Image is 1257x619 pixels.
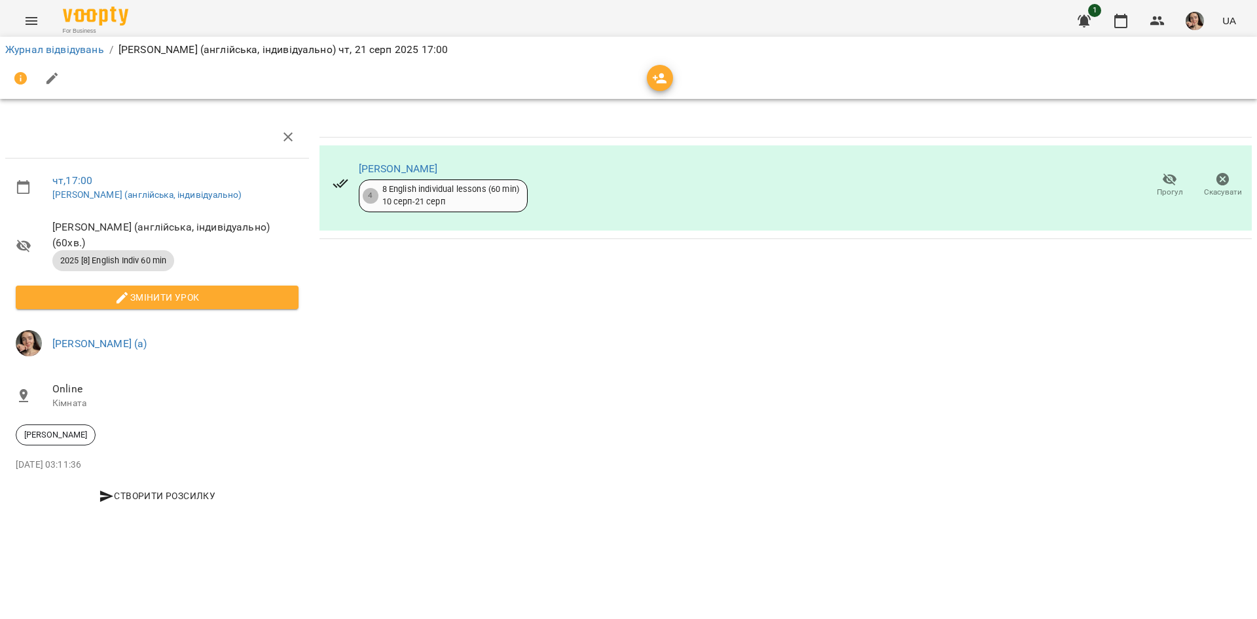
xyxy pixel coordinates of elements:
[1204,187,1242,198] span: Скасувати
[118,42,448,58] p: [PERSON_NAME] (англійська, індивідуально) чт, 21 серп 2025 17:00
[1196,167,1249,204] button: Скасувати
[52,337,147,350] a: [PERSON_NAME] (а)
[16,429,95,441] span: [PERSON_NAME]
[1186,12,1204,30] img: aaa0aa5797c5ce11638e7aad685b53dd.jpeg
[359,162,438,175] a: [PERSON_NAME]
[52,219,299,250] span: [PERSON_NAME] (англійська, індивідуально) ( 60 хв. )
[52,397,299,410] p: Кімната
[52,189,242,200] a: [PERSON_NAME] (англійська, індивідуально)
[1222,14,1236,28] span: UA
[16,484,299,508] button: Створити розсилку
[21,488,293,504] span: Створити розсилку
[363,188,378,204] div: 4
[16,5,47,37] button: Menu
[16,286,299,309] button: Змінити урок
[52,381,299,397] span: Online
[16,459,299,472] p: [DATE] 03:11:36
[382,183,519,208] div: 8 English individual lessons (60 min) 10 серп - 21 серп
[63,7,128,26] img: Voopty Logo
[1157,187,1183,198] span: Прогул
[26,290,288,305] span: Змінити урок
[1088,4,1101,17] span: 1
[5,43,104,56] a: Журнал відвідувань
[16,424,96,445] div: [PERSON_NAME]
[5,42,1252,58] nav: breadcrumb
[1217,9,1241,33] button: UA
[52,255,174,267] span: 2025 [8] English Indiv 60 min
[63,27,128,35] span: For Business
[16,330,42,356] img: aaa0aa5797c5ce11638e7aad685b53dd.jpeg
[109,42,113,58] li: /
[1143,167,1196,204] button: Прогул
[52,174,92,187] a: чт , 17:00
